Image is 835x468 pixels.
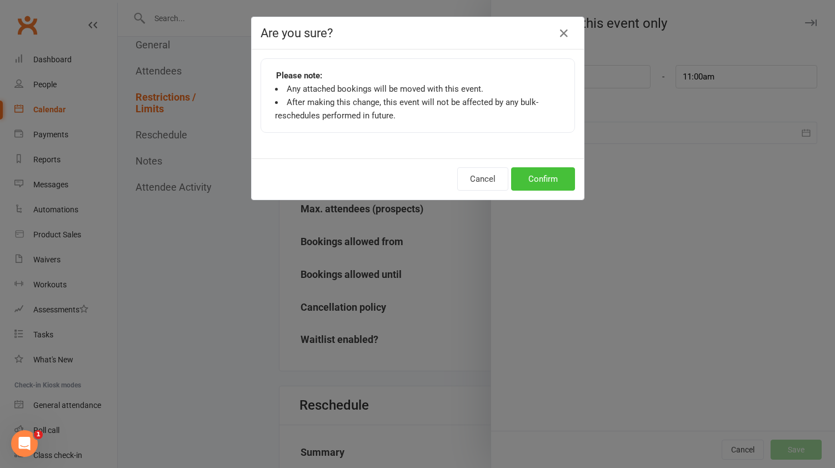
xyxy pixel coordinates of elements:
li: After making this change, this event will not be affected by any bulk-reschedules performed in fu... [275,96,561,122]
button: Close [555,24,573,42]
li: Any attached bookings will be moved with this event. [275,82,561,96]
button: Cancel [457,167,508,191]
h4: Are you sure? [261,26,575,40]
span: 1 [34,430,43,439]
iframe: Intercom live chat [11,430,38,457]
button: Confirm [511,167,575,191]
strong: Please note: [276,69,322,82]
